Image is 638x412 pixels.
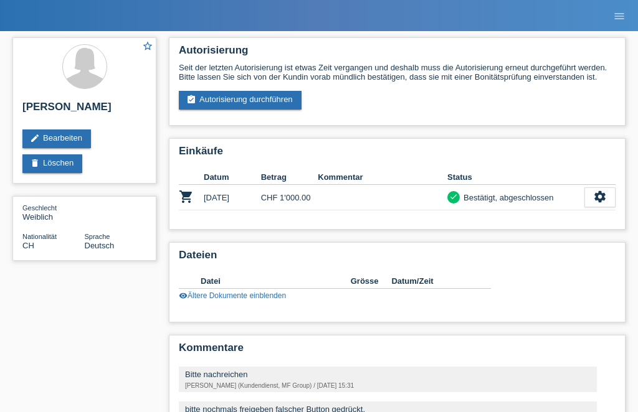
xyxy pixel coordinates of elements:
[179,342,616,360] h2: Kommentare
[460,191,554,204] div: Bestätigt, abgeschlossen
[261,170,318,185] th: Betrag
[22,241,34,250] span: Schweiz
[391,274,473,289] th: Datum/Zeit
[22,129,91,148] a: editBearbeiten
[179,249,616,268] h2: Dateien
[179,91,302,110] a: assignment_turned_inAutorisierung durchführen
[204,185,261,210] td: [DATE]
[22,233,57,240] span: Nationalität
[186,95,196,105] i: assignment_turned_in
[318,170,447,185] th: Kommentar
[185,382,591,389] div: [PERSON_NAME] (Kundendienst, MF Group) / [DATE] 15:31
[179,63,616,82] div: Seit der letzten Autorisierung ist etwas Zeit vergangen und deshalb muss die Autorisierung erneut...
[351,274,392,289] th: Grösse
[447,170,584,185] th: Status
[179,291,286,300] a: visibilityÄltere Dokumente einblenden
[179,44,616,63] h2: Autorisierung
[142,40,153,52] i: star_border
[204,170,261,185] th: Datum
[179,145,616,164] h2: Einkäufe
[201,274,351,289] th: Datei
[22,101,146,119] h2: [PERSON_NAME]
[607,12,632,19] a: menu
[449,192,458,201] i: check
[85,241,115,250] span: Deutsch
[142,40,153,54] a: star_border
[22,203,85,222] div: Weiblich
[261,185,318,210] td: CHF 1'000.00
[30,133,40,143] i: edit
[593,190,607,204] i: settings
[613,10,626,22] i: menu
[22,204,57,212] span: Geschlecht
[22,154,82,173] a: deleteLöschen
[179,189,194,204] i: POSP00001080
[30,158,40,168] i: delete
[185,370,591,379] div: Bitte nachreichen
[85,233,110,240] span: Sprache
[179,291,188,300] i: visibility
